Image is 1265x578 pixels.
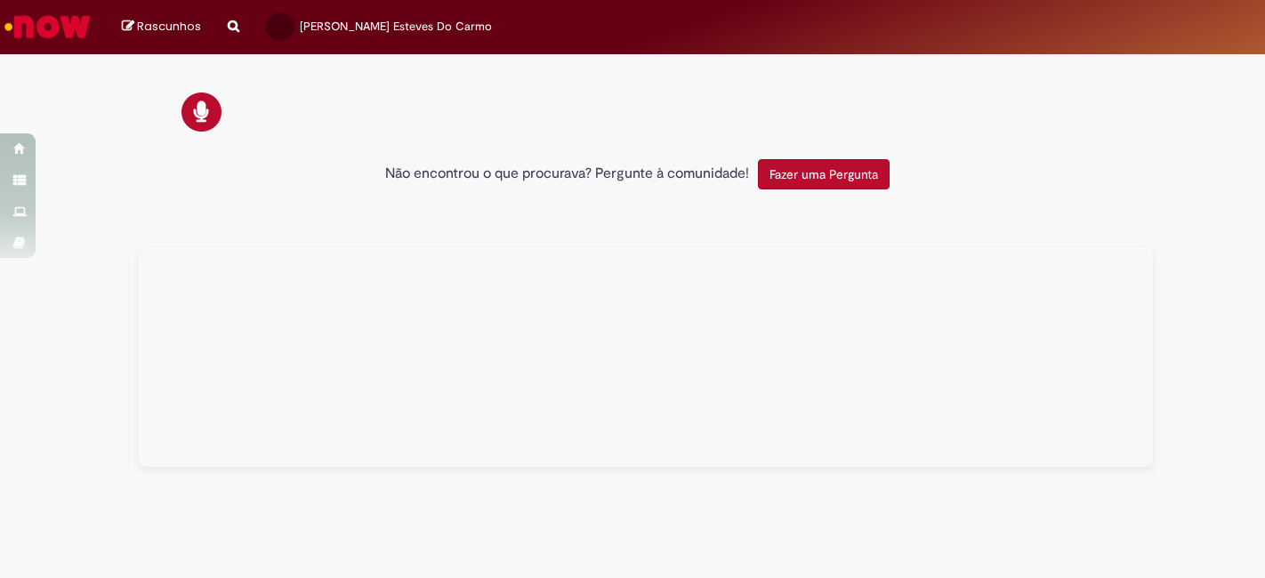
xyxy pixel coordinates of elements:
[300,19,492,34] span: [PERSON_NAME] Esteves Do Carmo
[122,19,201,36] a: Rascunhos
[137,18,201,35] span: Rascunhos
[385,166,749,182] h2: Não encontrou o que procurava? Pergunte à comunidade!
[758,159,890,189] button: Fazer uma Pergunta
[139,247,1153,467] div: Tudo
[2,9,93,44] img: ServiceNow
